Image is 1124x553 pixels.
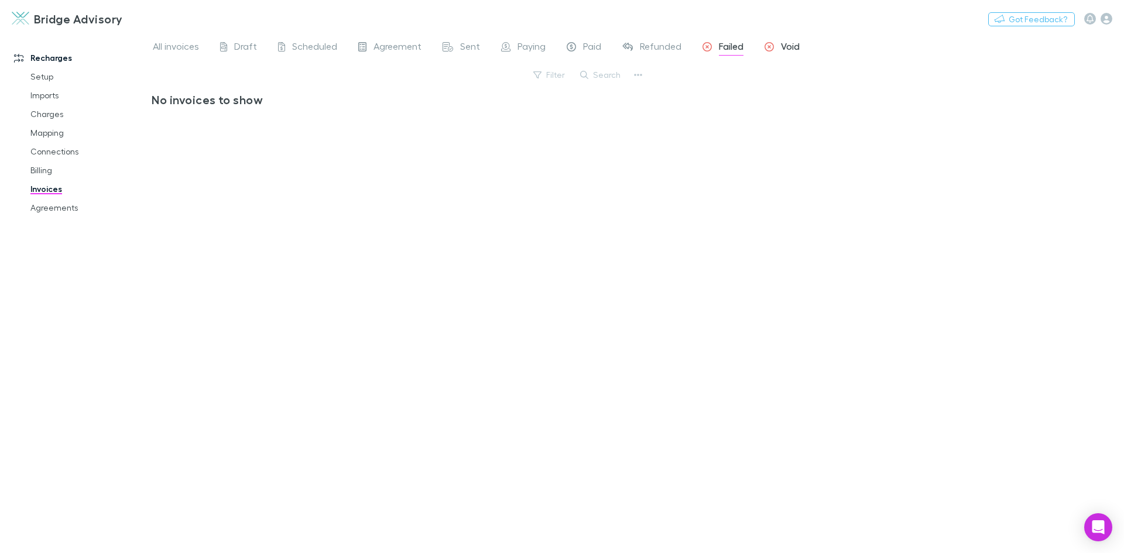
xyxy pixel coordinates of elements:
[19,161,158,180] a: Billing
[292,40,337,56] span: Scheduled
[153,40,199,56] span: All invoices
[234,40,257,56] span: Draft
[19,180,158,198] a: Invoices
[640,40,681,56] span: Refunded
[19,142,158,161] a: Connections
[19,105,158,123] a: Charges
[518,40,546,56] span: Paying
[373,40,421,56] span: Agreement
[19,123,158,142] a: Mapping
[34,12,123,26] h3: Bridge Advisory
[781,40,800,56] span: Void
[2,49,158,67] a: Recharges
[574,68,628,82] button: Search
[988,12,1075,26] button: Got Feedback?
[19,86,158,105] a: Imports
[12,12,29,26] img: Bridge Advisory's Logo
[527,68,572,82] button: Filter
[583,40,601,56] span: Paid
[19,198,158,217] a: Agreements
[19,67,158,86] a: Setup
[1084,513,1112,541] div: Open Intercom Messenger
[152,92,637,107] h3: No invoices to show
[5,5,130,33] a: Bridge Advisory
[719,40,743,56] span: Failed
[460,40,480,56] span: Sent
